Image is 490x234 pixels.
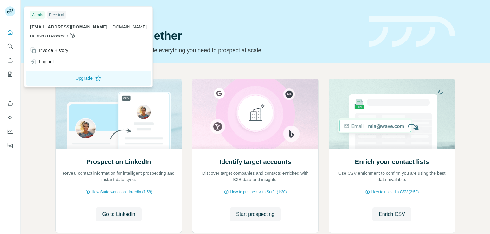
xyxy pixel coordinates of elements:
[30,24,107,29] span: [EMAIL_ADDRESS][DOMAIN_NAME]
[30,11,45,19] div: Admin
[335,170,448,183] p: Use CSV enrichment to confirm you are using the best data available.
[55,79,182,149] img: Prospect on LinkedIn
[55,46,361,55] p: Pick your starting point and we’ll provide everything you need to prospect at scale.
[26,71,151,86] button: Upgrade
[192,79,319,149] img: Identify target accounts
[55,29,361,42] h1: Let’s prospect together
[5,112,15,123] button: Use Surfe API
[62,170,175,183] p: Reveal contact information for intelligent prospecting and instant data sync.
[5,126,15,137] button: Dashboard
[369,16,455,47] img: banner
[30,59,54,65] div: Log out
[329,79,455,149] img: Enrich your contact lists
[5,68,15,80] button: My lists
[355,157,429,166] h2: Enrich your contact lists
[5,27,15,38] button: Quick start
[109,24,110,29] span: .
[102,211,135,218] span: Go to LinkedIn
[220,157,291,166] h2: Identify target accounts
[55,12,361,18] div: Quick start
[5,98,15,109] button: Use Surfe on LinkedIn
[379,211,405,218] span: Enrich CSV
[371,189,419,195] span: How to upload a CSV (2:59)
[230,189,287,195] span: How to prospect with Surfe (1:30)
[236,211,274,218] span: Start prospecting
[199,170,312,183] p: Discover target companies and contacts enriched with B2B data and insights.
[111,24,147,29] span: [DOMAIN_NAME]
[92,189,152,195] span: How Surfe works on LinkedIn (1:58)
[230,207,281,221] button: Start prospecting
[5,41,15,52] button: Search
[30,47,68,54] div: Invoice History
[372,207,411,221] button: Enrich CSV
[5,54,15,66] button: Enrich CSV
[87,157,151,166] h2: Prospect on LinkedIn
[96,207,141,221] button: Go to LinkedIn
[30,33,68,39] span: HUBSPOT146858589
[47,11,66,19] div: Free trial
[5,140,15,151] button: Feedback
